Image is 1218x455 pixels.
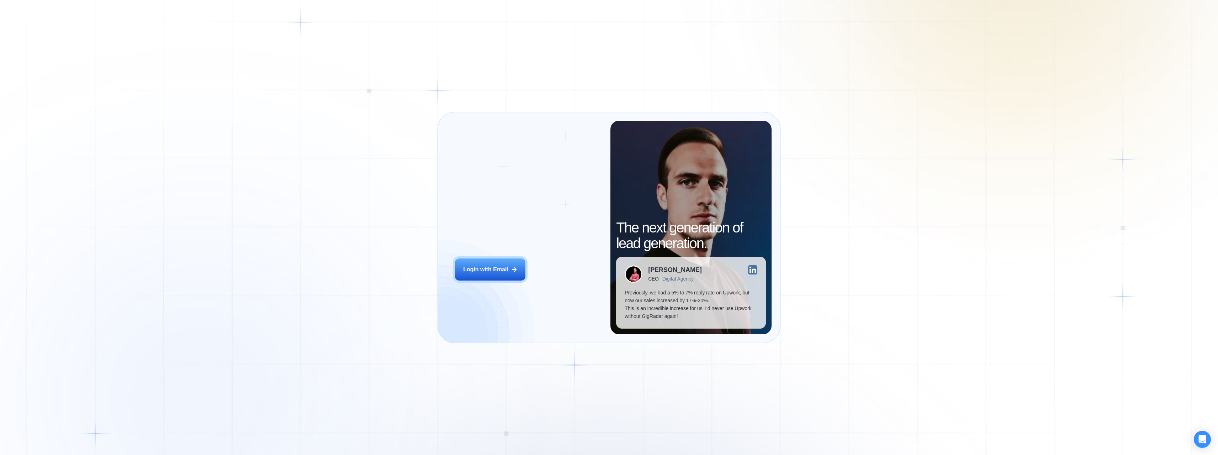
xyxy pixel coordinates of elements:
p: Previously, we had a 5% to 7% reply rate on Upwork, but now our sales increased by 17%-20%. This ... [625,289,757,320]
div: [PERSON_NAME] [648,267,702,273]
div: Digital Agency [662,276,694,282]
button: Login with Email [455,258,525,281]
h2: The next generation of lead generation. [616,220,766,251]
div: Login with Email [463,266,508,273]
div: Open Intercom Messenger [1194,431,1211,448]
div: CEO [648,276,658,282]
